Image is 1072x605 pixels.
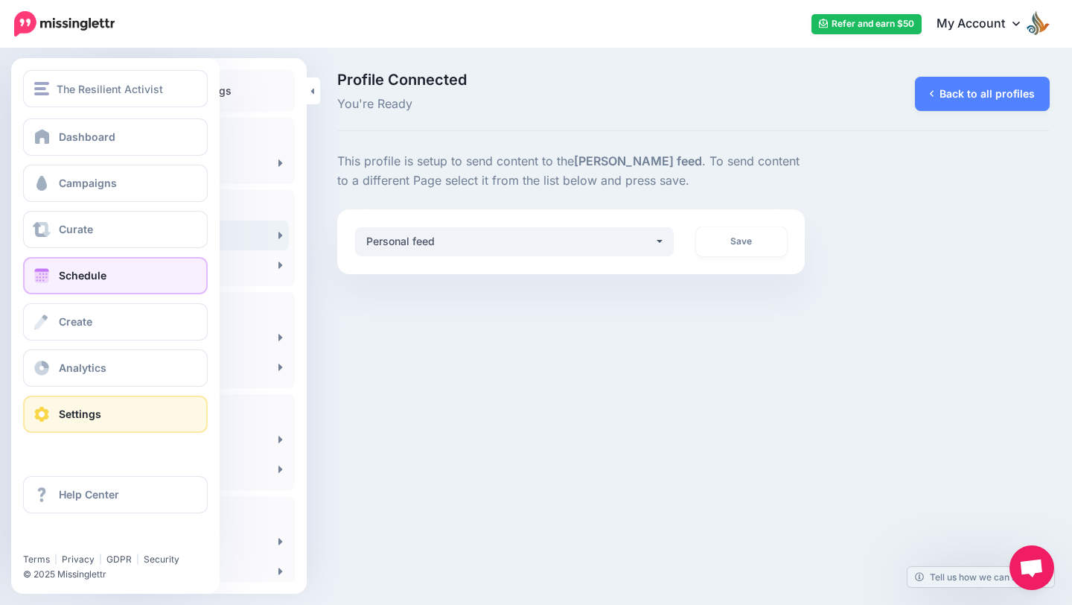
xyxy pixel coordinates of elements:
span: | [136,554,139,565]
a: Tell us how we can improve [907,567,1054,587]
a: Refer and earn $50 [811,14,922,34]
a: Security [144,554,179,565]
a: Analytics [23,349,208,387]
a: Terms [23,554,50,565]
a: Settings [23,396,208,433]
img: menu.png [34,82,49,95]
a: Back to all profiles [915,77,1050,111]
span: Create [59,315,92,328]
span: Help Center [59,488,119,501]
span: The Resilient Activist [57,80,163,98]
a: Schedule [23,257,208,294]
iframe: Twitter Follow Button [23,532,138,547]
span: Schedule [59,269,106,282]
a: Help Center [23,476,208,513]
a: My Account [922,6,1050,42]
b: [PERSON_NAME] feed [574,153,702,168]
li: © 2025 Missinglettr [23,567,219,582]
a: Campaigns [23,165,208,202]
p: This profile is setup to send content to the . To send content to a different Page select it from... [337,152,805,191]
span: Profile Connected [337,72,805,87]
span: Dashboard [59,130,115,143]
div: Personal feed [366,232,654,250]
span: Settings [59,408,101,420]
span: Curate [59,223,93,235]
a: Curate [23,211,208,248]
a: Open chat [1009,545,1054,590]
button: The Resilient Activist [23,70,208,107]
span: You're Ready [337,95,805,114]
a: Privacy [62,554,95,565]
a: Create [23,303,208,340]
a: Save [696,227,788,256]
button: Personal feed [355,227,674,256]
span: Analytics [59,361,106,374]
a: Dashboard [23,118,208,156]
span: | [99,554,102,565]
span: | [54,554,57,565]
img: Missinglettr [14,11,115,37]
span: Campaigns [59,177,117,189]
a: GDPR [106,554,132,565]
